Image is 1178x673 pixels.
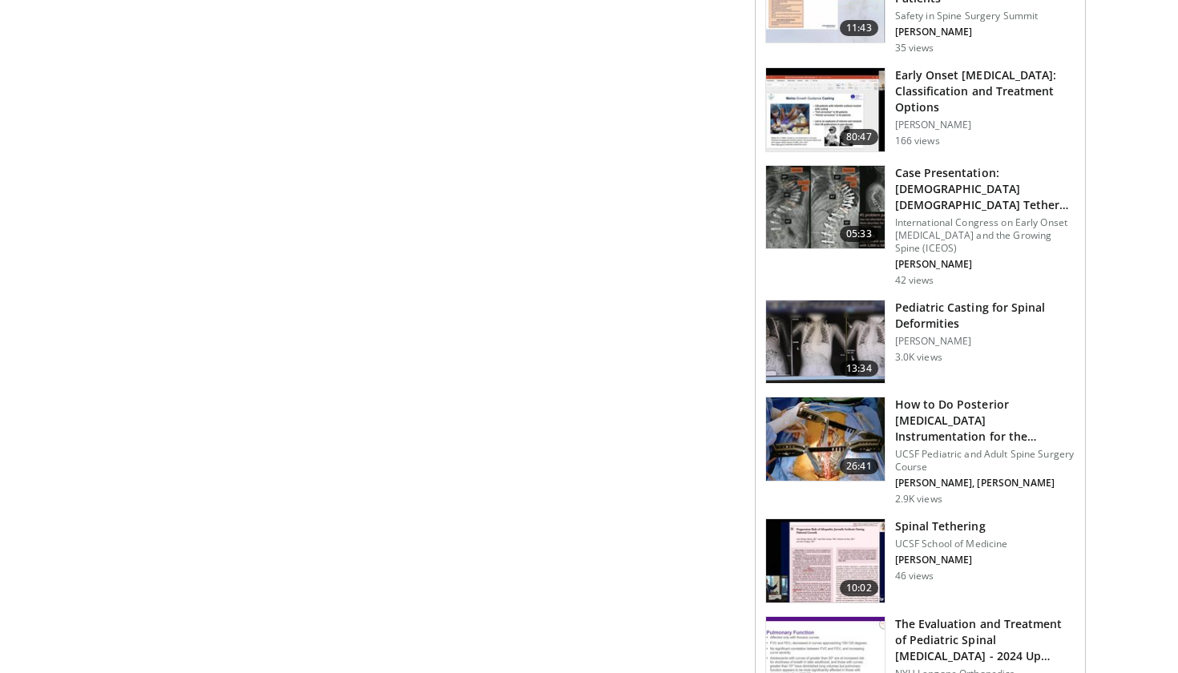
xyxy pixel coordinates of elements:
h3: The Evaluation and Treatment of Pediatric Spinal [MEDICAL_DATA] - 2024 Up… [895,616,1075,664]
h3: Spinal Tethering [895,518,1008,534]
span: 05:33 [840,226,878,242]
p: UCSF School of Medicine [895,538,1008,550]
img: 014b34c2-3e76-4438-8849-64623db66396.150x105_q85_crop-smart_upscale.jpg [766,300,885,384]
p: [PERSON_NAME], [PERSON_NAME] [895,477,1075,490]
a: 05:33 Case Presentation: [DEMOGRAPHIC_DATA] [DEMOGRAPHIC_DATA] Tether for 125° AIS with Discs Inc... [765,165,1075,287]
p: 42 views [895,274,934,287]
p: 166 views [895,135,940,147]
p: 35 views [895,42,934,54]
p: 3.0K views [895,351,942,364]
p: Safety in Spine Surgery Summit [895,10,1075,22]
span: 80:47 [840,129,878,145]
span: 11:43 [840,20,878,36]
span: 10:02 [840,580,878,596]
a: 80:47 Early Onset [MEDICAL_DATA]: Classification and Treatment Options [PERSON_NAME] 166 views [765,67,1075,152]
a: 10:02 Spinal Tethering UCSF School of Medicine [PERSON_NAME] 46 views [765,518,1075,603]
p: [PERSON_NAME] [895,258,1075,271]
span: 13:34 [840,361,878,377]
p: UCSF Pediatric and Adult Spine Surgery Course [895,448,1075,474]
h3: Pediatric Casting for Spinal Deformities [895,300,1075,332]
p: [PERSON_NAME] [895,119,1075,131]
a: 13:34 Pediatric Casting for Spinal Deformities [PERSON_NAME] 3.0K views [765,300,1075,385]
p: 2.9K views [895,493,942,506]
a: 26:41 How to Do Posterior [MEDICAL_DATA] Instrumentation for the Correction… UCSF Pediatric and A... [765,397,1075,506]
h3: How to Do Posterior [MEDICAL_DATA] Instrumentation for the Correction… [895,397,1075,445]
img: 6e0f8af6-ced1-43b3-9cad-b6de9fee9ab8.150x105_q85_crop-smart_upscale.jpg [766,519,885,602]
p: [PERSON_NAME] [895,335,1075,348]
img: ea4c4950-2824-4df4-bb4f-d425cd952dee.150x105_q85_crop-smart_upscale.jpg [766,166,885,249]
img: 080af967-a4d0-4826-9570-d72bf116778d.150x105_q85_crop-smart_upscale.jpg [766,68,885,151]
p: [PERSON_NAME] [895,26,1075,38]
span: 26:41 [840,458,878,474]
p: International Congress on Early Onset [MEDICAL_DATA] and the Growing Spine (ICEOS) [895,216,1075,255]
p: [PERSON_NAME] [895,554,1008,566]
p: 46 views [895,570,934,582]
img: d745ddd1-e0ae-4e64-b75c-38561be67091.150x105_q85_crop-smart_upscale.jpg [766,397,885,481]
h3: Early Onset [MEDICAL_DATA]: Classification and Treatment Options [895,67,1075,115]
h3: Case Presentation: [DEMOGRAPHIC_DATA] [DEMOGRAPHIC_DATA] Tether for 125° AIS with Discs Incis… [895,165,1075,213]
